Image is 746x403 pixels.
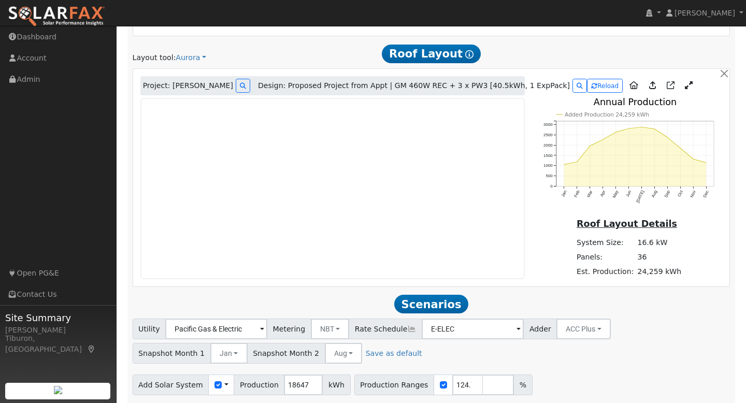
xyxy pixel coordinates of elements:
[354,375,434,395] span: Production Ranges
[5,311,111,325] span: Site Summary
[680,148,681,149] circle: onclick=""
[247,343,325,364] span: Snapshot Month 2
[394,295,468,313] span: Scenarios
[575,235,636,250] td: System Size:
[586,190,594,198] text: Mar
[550,184,553,189] text: 0
[628,128,629,129] circle: onclick=""
[556,319,611,339] button: ACC Plus
[667,137,668,138] circle: onclick=""
[702,190,710,199] text: Dec
[575,264,636,279] td: Est. Production:
[645,78,660,94] a: Upload consumption to Aurora project
[382,45,481,63] span: Roof Layout
[577,219,677,229] u: Roof Layout Details
[267,319,311,339] span: Metering
[589,145,591,147] circle: onclick=""
[422,319,524,339] input: Select a Rate Schedule
[133,343,211,364] span: Snapshot Month 1
[625,78,642,94] a: Aurora to Home
[543,122,553,127] text: 3000
[546,174,553,179] text: 500
[543,143,553,148] text: 2000
[573,190,581,198] text: Feb
[258,80,570,91] span: Design: Proposed Project from Appt | GM 460W REC + 3 x PW3 [40.5kWh, 1 ExpPack]
[513,375,532,395] span: %
[133,53,176,62] span: Layout tool:
[641,126,642,128] circle: onclick=""
[210,343,248,364] button: Jan
[5,333,111,355] div: Tiburon, [GEOGRAPHIC_DATA]
[165,319,267,339] input: Select a Utility
[54,386,62,394] img: retrieve
[602,139,604,140] circle: onclick=""
[563,164,565,166] circle: onclick=""
[654,128,655,130] circle: onclick=""
[565,111,649,118] text: Added Production 24,259 kWh
[133,375,209,395] span: Add Solar System
[625,190,633,198] text: Jun
[523,319,557,339] span: Adder
[143,80,233,91] span: Project: [PERSON_NAME]
[543,153,553,158] text: 1500
[615,132,616,133] circle: onclick=""
[690,190,697,199] text: Nov
[311,319,350,339] button: NBT
[675,9,735,17] span: [PERSON_NAME]
[349,319,422,339] span: Rate Schedule
[599,190,607,197] text: Apr
[366,348,422,359] a: Save as default
[575,250,636,264] td: Panels:
[663,78,679,94] a: Open in Aurora
[594,97,677,108] text: Annual Production
[543,164,553,168] text: 1000
[664,190,671,198] text: Sep
[636,235,683,250] td: 16.6 kW
[322,375,350,395] span: kWh
[87,345,96,353] a: Map
[612,190,620,199] text: May
[587,79,623,93] button: Reload
[133,319,166,339] span: Utility
[8,6,105,27] img: SolarFax
[651,190,658,199] text: Aug
[176,52,206,63] a: Aurora
[636,264,683,279] td: 24,259 kWh
[576,161,578,163] circle: onclick=""
[693,159,694,160] circle: onclick=""
[636,190,645,204] text: [DATE]
[561,190,568,198] text: Jan
[681,78,696,94] a: Expand Aurora window
[325,343,362,364] button: Aug
[677,190,684,198] text: Oct
[5,325,111,336] div: [PERSON_NAME]
[636,250,683,264] td: 36
[706,162,707,164] circle: onclick=""
[543,133,553,137] text: 2500
[234,375,284,395] span: Production
[465,50,474,59] i: Show Help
